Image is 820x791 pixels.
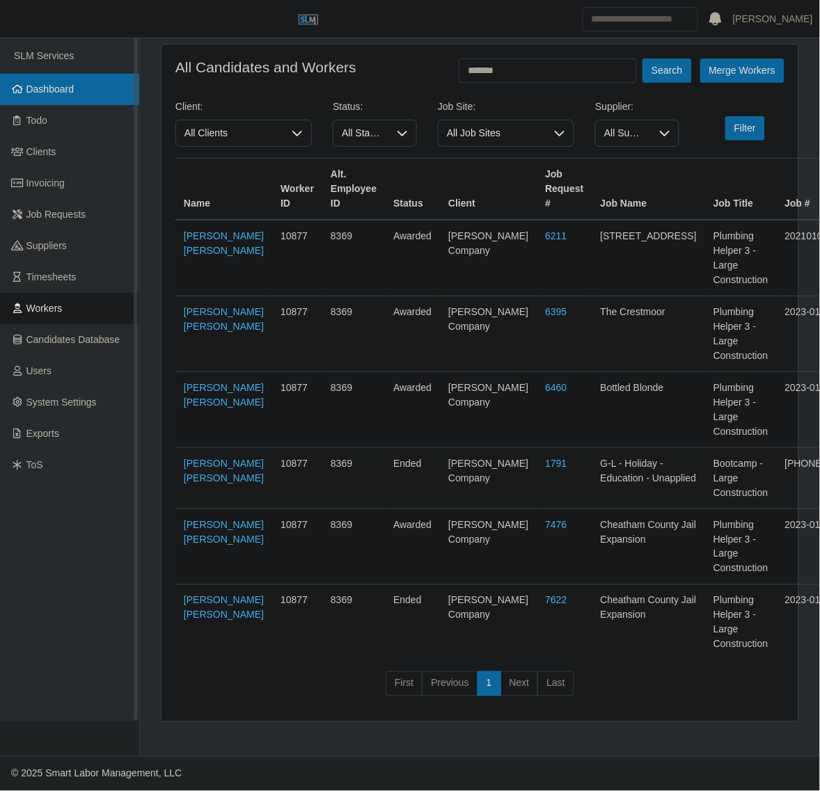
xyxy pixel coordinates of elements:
[26,115,47,126] span: Todo
[272,372,322,448] td: 10877
[272,220,322,296] td: 10877
[545,458,567,469] a: 1791
[175,671,784,708] nav: pagination
[322,509,385,585] td: 8369
[322,448,385,509] td: 8369
[385,585,440,661] td: ended
[592,159,705,221] th: Job Name
[272,159,322,221] th: Worker ID
[184,230,264,256] a: [PERSON_NAME] [PERSON_NAME]
[438,99,475,114] label: Job Site:
[175,159,272,221] th: Name
[385,448,440,509] td: ended
[26,303,63,314] span: Workers
[592,509,705,585] td: Cheatham County Jail Expansion
[26,271,77,282] span: Timesheets
[478,671,501,696] a: 1
[440,372,537,448] td: [PERSON_NAME] Company
[175,99,203,114] label: Client:
[592,585,705,661] td: Cheatham County Jail Expansion
[705,448,777,509] td: Bootcamp - Large Construction
[322,159,385,221] th: Alt. Employee ID
[705,585,777,661] td: Plumbing Helper 3 - Large Construction
[385,220,440,296] td: awarded
[596,120,651,146] span: All Suppliers
[592,372,705,448] td: Bottled Blonde
[385,296,440,372] td: awarded
[298,9,319,30] img: SLM Logo
[26,334,120,345] span: Candidates Database
[272,509,322,585] td: 10877
[545,519,567,530] a: 7476
[322,296,385,372] td: 8369
[26,209,86,220] span: Job Requests
[184,382,264,408] a: [PERSON_NAME] [PERSON_NAME]
[592,220,705,296] td: [STREET_ADDRESS]
[705,509,777,585] td: Plumbing Helper 3 - Large Construction
[705,372,777,448] td: Plumbing Helper 3 - Large Construction
[11,768,182,779] span: © 2025 Smart Labor Management, LLC
[725,116,765,141] button: Filter
[26,240,67,251] span: Suppliers
[26,428,59,439] span: Exports
[322,585,385,661] td: 8369
[733,12,813,26] a: [PERSON_NAME]
[272,448,322,509] td: 10877
[700,58,784,83] button: Merge Workers
[322,372,385,448] td: 8369
[545,595,567,606] a: 7622
[705,296,777,372] td: Plumbing Helper 3 - Large Construction
[385,372,440,448] td: awarded
[272,585,322,661] td: 10877
[26,146,56,157] span: Clients
[184,595,264,621] a: [PERSON_NAME] [PERSON_NAME]
[184,519,264,545] a: [PERSON_NAME] [PERSON_NAME]
[592,296,705,372] td: The Crestmoor
[26,177,65,189] span: Invoicing
[537,159,592,221] th: Job Request #
[184,306,264,332] a: [PERSON_NAME] [PERSON_NAME]
[176,120,283,146] span: All Clients
[333,99,363,114] label: Status:
[439,120,546,146] span: All Job Sites
[545,306,567,317] a: 6395
[184,458,264,484] a: [PERSON_NAME] [PERSON_NAME]
[440,509,537,585] td: [PERSON_NAME] Company
[595,99,633,114] label: Supplier:
[440,448,537,509] td: [PERSON_NAME] Company
[175,58,356,76] h4: All Candidates and Workers
[642,58,691,83] button: Search
[705,220,777,296] td: Plumbing Helper 3 - Large Construction
[333,120,388,146] span: All Statuses
[545,382,567,393] a: 6460
[705,159,777,221] th: Job Title
[26,397,97,408] span: System Settings
[583,7,698,31] input: Search
[545,230,567,241] a: 6211
[385,159,440,221] th: Status
[440,296,537,372] td: [PERSON_NAME] Company
[440,585,537,661] td: [PERSON_NAME] Company
[592,448,705,509] td: G-L - Holiday - Education - Unapplied
[272,296,322,372] td: 10877
[385,509,440,585] td: awarded
[440,159,537,221] th: Client
[440,220,537,296] td: [PERSON_NAME] Company
[26,365,52,376] span: Users
[26,83,74,95] span: Dashboard
[322,220,385,296] td: 8369
[26,459,43,470] span: ToS
[14,50,74,61] span: SLM Services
